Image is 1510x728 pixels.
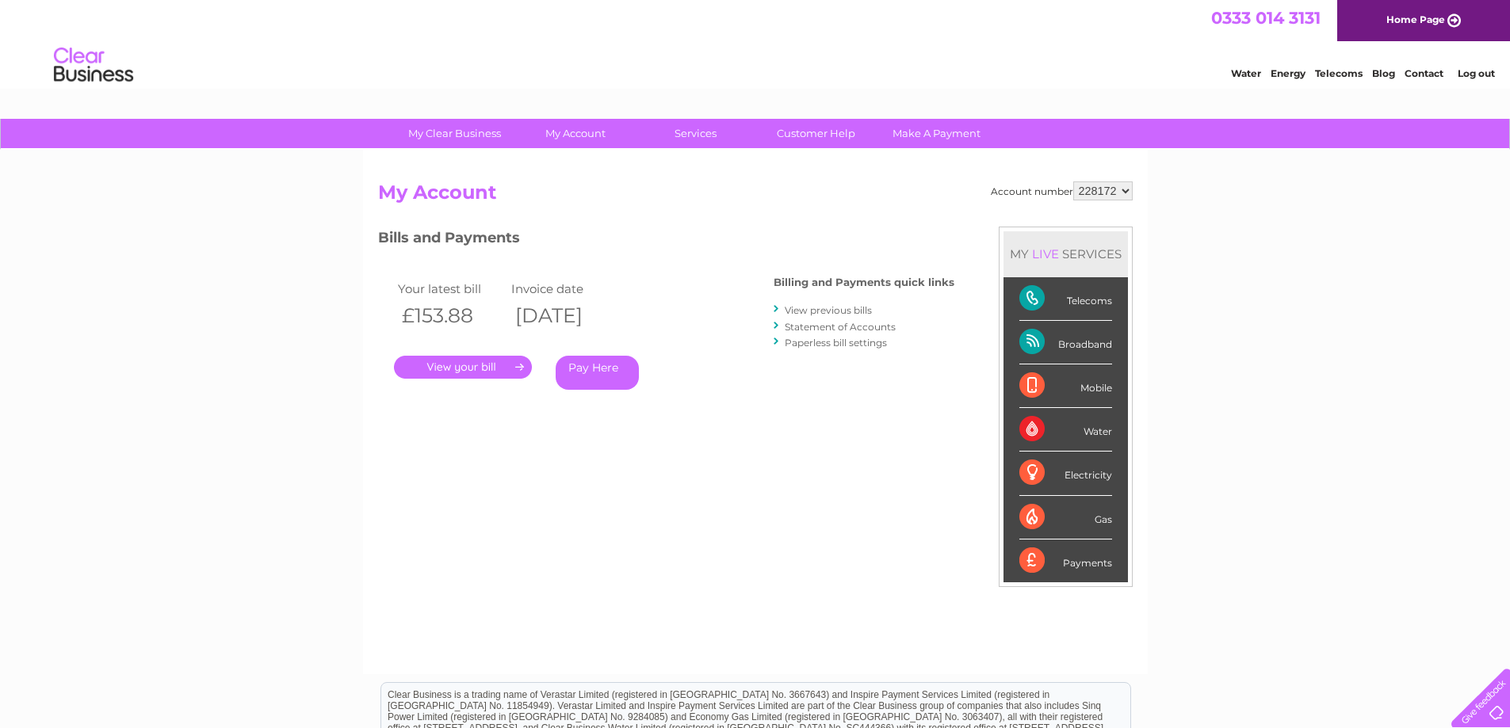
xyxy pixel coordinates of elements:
[394,356,532,379] a: .
[1019,408,1112,452] div: Water
[1019,496,1112,539] div: Gas
[1029,246,1062,261] div: LIVE
[1211,8,1321,28] a: 0333 014 3131
[774,276,954,288] h4: Billing and Payments quick links
[1019,539,1112,582] div: Payments
[378,227,954,254] h3: Bills and Payments
[785,321,896,333] a: Statement of Accounts
[1003,231,1128,276] div: MY SERVICES
[991,181,1133,200] div: Account number
[556,356,639,390] a: Pay Here
[785,304,872,316] a: View previous bills
[1019,364,1112,408] div: Mobile
[378,181,1133,212] h2: My Account
[53,41,134,90] img: logo.png
[510,119,640,148] a: My Account
[394,278,508,299] td: Your latest bill
[871,119,1002,148] a: Make A Payment
[1271,67,1305,79] a: Energy
[1019,452,1112,495] div: Electricity
[1372,67,1395,79] a: Blog
[630,119,761,148] a: Services
[1019,321,1112,364] div: Broadband
[1458,67,1495,79] a: Log out
[1405,67,1443,79] a: Contact
[785,337,887,349] a: Paperless bill settings
[1019,277,1112,321] div: Telecoms
[507,278,621,299] td: Invoice date
[389,119,520,148] a: My Clear Business
[381,9,1130,77] div: Clear Business is a trading name of Verastar Limited (registered in [GEOGRAPHIC_DATA] No. 3667643...
[507,299,621,332] th: [DATE]
[394,299,508,332] th: £153.88
[751,119,881,148] a: Customer Help
[1231,67,1261,79] a: Water
[1315,67,1363,79] a: Telecoms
